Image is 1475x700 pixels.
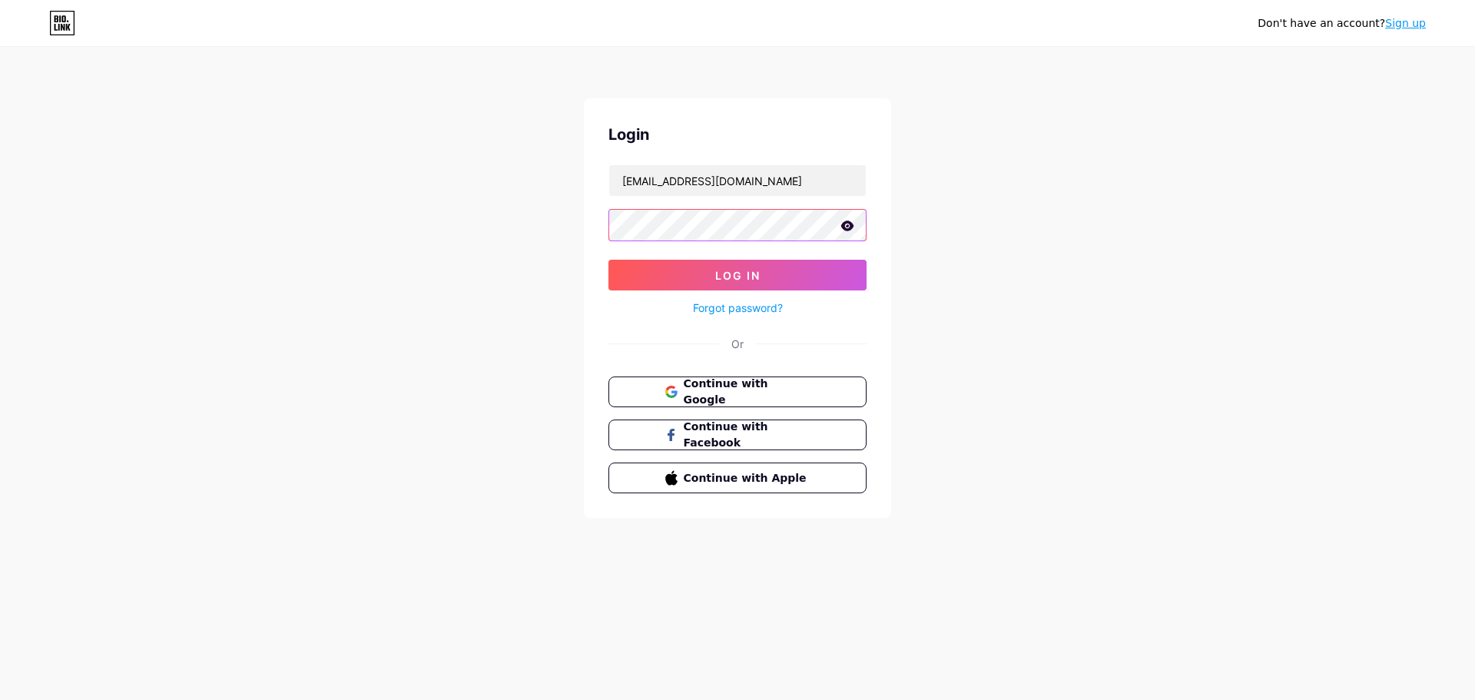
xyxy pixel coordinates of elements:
[608,420,867,450] button: Continue with Facebook
[609,165,866,196] input: Username
[715,269,761,282] span: Log In
[608,123,867,146] div: Login
[693,300,783,316] a: Forgot password?
[684,470,810,486] span: Continue with Apple
[608,260,867,290] button: Log In
[1258,15,1426,32] div: Don't have an account?
[684,376,810,408] span: Continue with Google
[731,336,744,352] div: Or
[1385,17,1426,29] a: Sign up
[608,463,867,493] button: Continue with Apple
[608,377,867,407] button: Continue with Google
[684,419,810,451] span: Continue with Facebook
